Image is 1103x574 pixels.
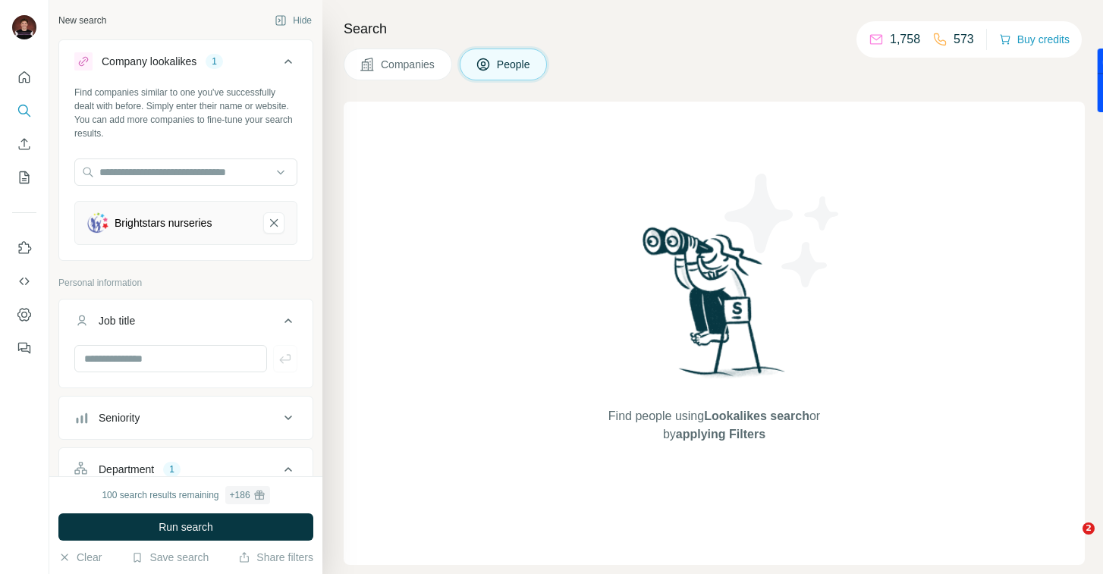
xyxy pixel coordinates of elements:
div: Seniority [99,410,140,425]
div: New search [58,14,106,27]
button: Share filters [238,550,313,565]
div: Brightstars nurseries [115,215,212,231]
button: Feedback [12,334,36,362]
button: Clear [58,550,102,565]
div: Company lookalikes [102,54,196,69]
div: Job title [99,313,135,328]
button: Seniority [59,400,313,436]
button: Quick start [12,64,36,91]
button: Buy credits [999,29,1070,50]
button: Use Surfe API [12,268,36,295]
img: Avatar [12,15,36,39]
button: Enrich CSV [12,130,36,158]
div: 1 [206,55,223,68]
span: Lookalikes search [704,409,809,422]
div: Department [99,462,154,477]
button: Save search [131,550,209,565]
span: Companies [381,57,436,72]
p: 1,758 [890,30,920,49]
button: Run search [58,513,313,541]
button: Company lookalikes1 [59,43,313,86]
span: Run search [159,519,213,535]
button: Brightstars nurseries-remove-button [263,212,284,234]
div: + 186 [230,488,250,502]
h4: Search [344,18,1085,39]
button: Use Surfe on LinkedIn [12,234,36,262]
iframe: Intercom live chat [1051,522,1088,559]
button: Search [12,97,36,124]
button: My lists [12,164,36,191]
div: 100 search results remaining [102,486,269,504]
span: applying Filters [676,428,765,441]
div: 1 [163,463,181,476]
img: Surfe Illustration - Stars [715,162,851,299]
button: Department1 [59,451,313,494]
span: 2 [1083,522,1095,535]
p: Personal information [58,276,313,290]
img: Surfe Illustration - Woman searching with binoculars [636,223,793,392]
button: Hide [264,9,322,32]
img: Brightstars nurseries-logo [87,212,108,234]
span: Find people using or by [592,407,835,444]
button: Dashboard [12,301,36,328]
span: People [497,57,532,72]
button: Job title [59,303,313,345]
div: Find companies similar to one you've successfully dealt with before. Simply enter their name or w... [74,86,297,140]
p: 573 [954,30,974,49]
